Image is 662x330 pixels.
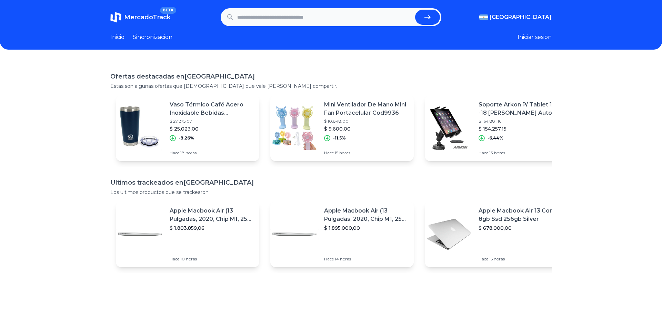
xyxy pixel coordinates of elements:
p: Hace 10 horas [170,256,254,262]
span: BETA [160,7,176,14]
p: $ 1.895.000,00 [324,225,408,231]
p: Hace 14 horas [324,256,408,262]
a: Sincronizacion [133,33,172,41]
p: Los ultimos productos que se trackearon. [110,189,552,196]
h1: Ofertas destacadas en [GEOGRAPHIC_DATA] [110,72,552,81]
button: [GEOGRAPHIC_DATA] [479,13,552,21]
span: [GEOGRAPHIC_DATA] [490,13,552,21]
p: Hace 18 horas [170,150,254,156]
img: Featured image [270,104,319,152]
p: -6,44% [488,135,503,141]
img: Argentina [479,14,488,20]
a: MercadoTrackBETA [110,12,171,23]
a: Featured imageApple Macbook Air (13 Pulgadas, 2020, Chip M1, 256 Gb De Ssd, 8 Gb De Ram) - Plata$... [116,201,259,267]
p: Hace 15 horas [324,150,408,156]
img: Featured image [270,210,319,258]
p: -8,26% [179,135,194,141]
p: $ 1.803.859,06 [170,225,254,231]
p: $ 154.257,15 [479,125,563,132]
img: Featured image [116,210,164,258]
p: Hace 15 horas [479,256,563,262]
p: Hace 13 horas [479,150,563,156]
p: Estas son algunas ofertas que [DEMOGRAPHIC_DATA] que vale [PERSON_NAME] compartir. [110,83,552,90]
p: Apple Macbook Air (13 Pulgadas, 2020, Chip M1, 256 Gb De Ssd, 8 Gb De Ram) - Plata [324,207,408,223]
p: Vaso Térmico Café Acero Inoxidable Bebidas Discovery [170,101,254,117]
img: MercadoTrack [110,12,121,23]
span: MercadoTrack [124,13,171,21]
a: Featured imageApple Macbook Air 13 Core I5 8gb Ssd 256gb Silver$ 678.000,00Hace 15 horas [425,201,568,267]
a: Featured imageMini Ventilador De Mano Mini Fan Portacelular Cod9936$ 10.848,00$ 9.600,00-11,5%Hac... [270,95,414,161]
a: Featured imageSoporte Arkon P/ Tablet 10 -18 [PERSON_NAME] Auto P/ iPad Pro Air$ 164.881,16$ 154.... [425,95,568,161]
p: Apple Macbook Air (13 Pulgadas, 2020, Chip M1, 256 Gb De Ssd, 8 Gb De Ram) - Plata [170,207,254,223]
p: $ 678.000,00 [479,225,563,231]
p: $ 25.023,00 [170,125,254,132]
a: Featured imageVaso Térmico Café Acero Inoxidable Bebidas Discovery$ 27.275,07$ 25.023,00-8,26%Hac... [116,95,259,161]
a: Inicio [110,33,124,41]
p: Soporte Arkon P/ Tablet 10 -18 [PERSON_NAME] Auto P/ iPad Pro Air [479,101,563,117]
img: Featured image [425,210,473,258]
a: Featured imageApple Macbook Air (13 Pulgadas, 2020, Chip M1, 256 Gb De Ssd, 8 Gb De Ram) - Plata$... [270,201,414,267]
img: Featured image [425,104,473,152]
p: $ 10.848,00 [324,118,408,124]
p: $ 164.881,16 [479,118,563,124]
p: Mini Ventilador De Mano Mini Fan Portacelular Cod9936 [324,101,408,117]
p: Apple Macbook Air 13 Core I5 8gb Ssd 256gb Silver [479,207,563,223]
p: $ 27.275,07 [170,118,254,124]
p: -11,5% [333,135,346,141]
button: Iniciar sesion [518,33,552,41]
h1: Ultimos trackeados en [GEOGRAPHIC_DATA] [110,178,552,187]
p: $ 9.600,00 [324,125,408,132]
img: Featured image [116,104,164,152]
